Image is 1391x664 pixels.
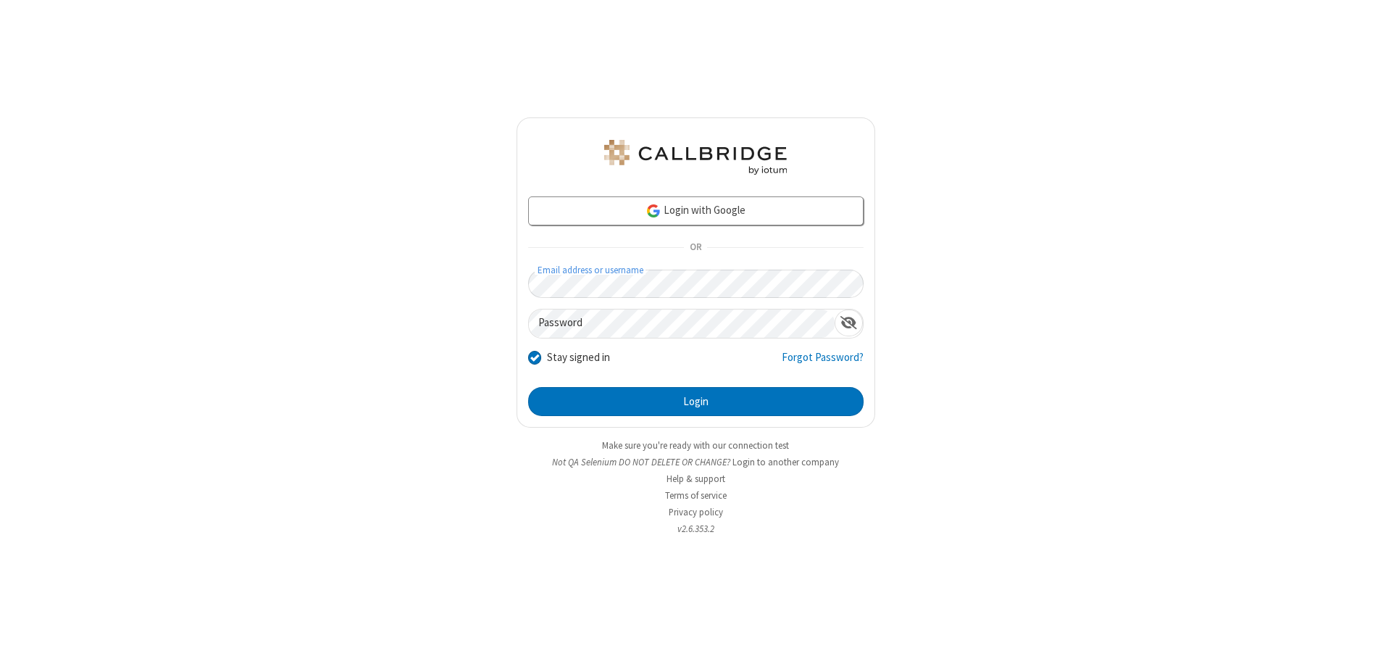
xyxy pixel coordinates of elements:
a: Login with Google [528,196,864,225]
li: Not QA Selenium DO NOT DELETE OR CHANGE? [517,455,875,469]
li: v2.6.353.2 [517,522,875,536]
a: Terms of service [665,489,727,502]
label: Stay signed in [547,349,610,366]
div: Show password [835,310,863,336]
a: Help & support [667,473,725,485]
img: google-icon.png [646,203,661,219]
a: Privacy policy [669,506,723,518]
img: QA Selenium DO NOT DELETE OR CHANGE [601,140,790,175]
span: OR [684,238,707,258]
button: Login [528,387,864,416]
a: Make sure you're ready with our connection test [602,439,789,452]
a: Forgot Password? [782,349,864,377]
button: Login to another company [732,455,839,469]
input: Email address or username [528,270,864,298]
input: Password [529,310,835,338]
